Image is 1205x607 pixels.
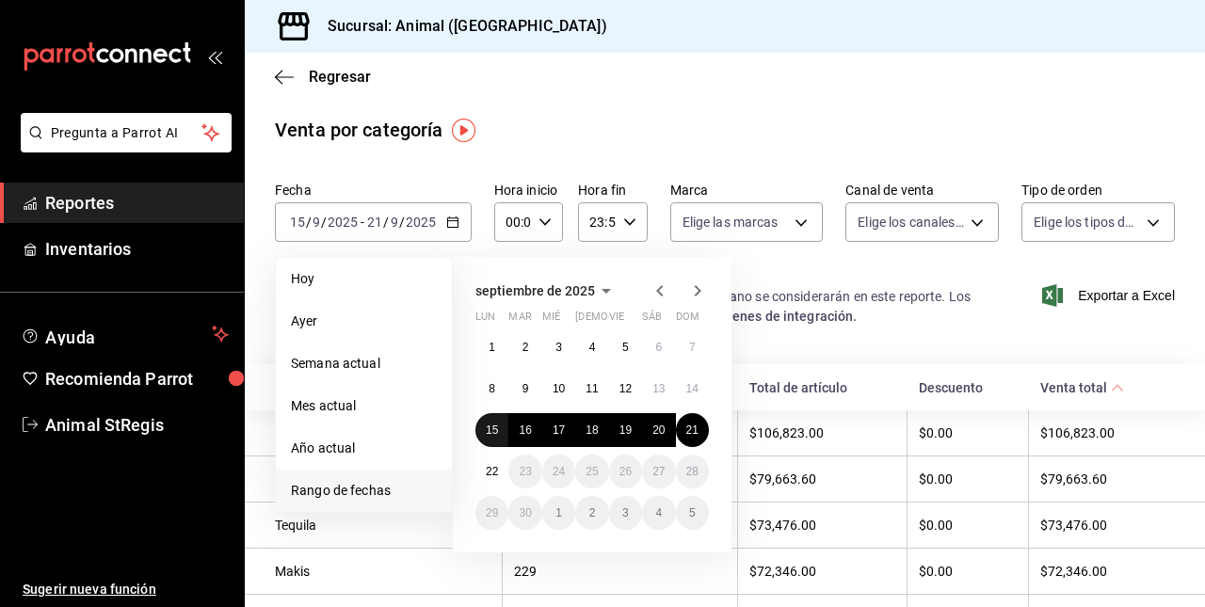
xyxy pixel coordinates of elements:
[21,113,232,152] button: Pregunta a Parrot AI
[609,311,624,330] abbr: viernes
[275,518,490,533] div: Tequila
[919,564,1017,579] div: $0.00
[486,465,498,478] abbr: 22 de septiembre de 2025
[642,496,675,530] button: 4 de octubre de 2025
[676,330,709,364] button: 7 de septiembre de 2025
[361,215,364,230] span: -
[519,506,531,519] abbr: 30 de septiembre de 2025
[619,423,632,437] abbr: 19 de septiembre de 2025
[555,341,562,354] abbr: 3 de septiembre de 2025
[589,341,596,354] abbr: 4 de septiembre de 2025
[689,341,696,354] abbr: 7 de septiembre de 2025
[686,465,699,478] abbr: 28 de septiembre de 2025
[13,136,232,156] a: Pregunta a Parrot AI
[45,323,204,345] span: Ayuda
[609,372,642,406] button: 12 de septiembre de 2025
[676,413,709,447] button: 21 de septiembre de 2025
[45,236,229,262] span: Inventarios
[542,311,560,330] abbr: miércoles
[575,496,608,530] button: 2 de octubre de 2025
[1021,184,1175,197] label: Tipo de orden
[1040,471,1175,487] div: $79,663.60
[542,413,575,447] button: 17 de septiembre de 2025
[291,311,437,331] span: Ayer
[676,455,709,488] button: 28 de septiembre de 2025
[275,68,371,86] button: Regresar
[23,580,229,599] span: Sugerir nueva función
[1040,564,1175,579] div: $72,346.00
[475,455,508,488] button: 22 de septiembre de 2025
[609,330,642,364] button: 5 de septiembre de 2025
[1040,380,1124,395] span: Venta total
[575,455,608,488] button: 25 de septiembre de 2025
[1034,213,1140,232] span: Elige los tipos de orden
[655,341,662,354] abbr: 6 de septiembre de 2025
[321,215,327,230] span: /
[1040,425,1175,440] div: $106,823.00
[486,423,498,437] abbr: 15 de septiembre de 2025
[652,423,665,437] abbr: 20 de septiembre de 2025
[676,372,709,406] button: 14 de septiembre de 2025
[475,496,508,530] button: 29 de septiembre de 2025
[686,423,699,437] abbr: 21 de septiembre de 2025
[489,382,495,395] abbr: 8 de septiembre de 2025
[578,184,647,197] label: Hora fin
[508,413,541,447] button: 16 de septiembre de 2025
[390,215,399,230] input: --
[749,518,895,533] div: $73,476.00
[519,423,531,437] abbr: 16 de septiembre de 2025
[45,366,229,391] span: Recomienda Parrot
[642,372,675,406] button: 13 de septiembre de 2025
[207,49,222,64] button: open_drawer_menu
[514,564,726,579] div: 229
[619,382,632,395] abbr: 12 de septiembre de 2025
[542,330,575,364] button: 3 de septiembre de 2025
[366,215,383,230] input: --
[676,496,709,530] button: 5 de octubre de 2025
[553,465,565,478] abbr: 24 de septiembre de 2025
[522,341,529,354] abbr: 2 de septiembre de 2025
[642,330,675,364] button: 6 de septiembre de 2025
[642,413,675,447] button: 20 de septiembre de 2025
[609,455,642,488] button: 26 de septiembre de 2025
[289,215,306,230] input: --
[1046,284,1175,307] button: Exportar a Excel
[519,465,531,478] abbr: 23 de septiembre de 2025
[475,283,595,298] span: septiembre de 2025
[452,119,475,142] img: Tooltip marker
[919,471,1017,487] div: $0.00
[575,372,608,406] button: 11 de septiembre de 2025
[45,412,229,438] span: Animal StRegis
[508,496,541,530] button: 30 de septiembre de 2025
[586,382,598,395] abbr: 11 de septiembre de 2025
[275,564,490,579] div: Makis
[291,354,437,374] span: Semana actual
[399,215,405,230] span: /
[689,506,696,519] abbr: 5 de octubre de 2025
[655,506,662,519] abbr: 4 de octubre de 2025
[508,372,541,406] button: 9 de septiembre de 2025
[1040,380,1107,395] div: Venta total
[291,481,437,501] span: Rango de fechas
[845,184,999,197] label: Canal de venta
[642,455,675,488] button: 27 de septiembre de 2025
[609,413,642,447] button: 19 de septiembre de 2025
[275,184,472,197] label: Fecha
[291,396,437,416] span: Mes actual
[542,372,575,406] button: 10 de septiembre de 2025
[652,382,665,395] abbr: 13 de septiembre de 2025
[475,330,508,364] button: 1 de septiembre de 2025
[749,380,896,395] div: Total de artículo
[575,413,608,447] button: 18 de septiembre de 2025
[475,372,508,406] button: 8 de septiembre de 2025
[383,215,389,230] span: /
[508,311,531,330] abbr: martes
[306,215,312,230] span: /
[858,213,964,232] span: Elige los canales de venta
[291,269,437,289] span: Hoy
[575,311,686,330] abbr: jueves
[1040,518,1175,533] div: $73,476.00
[45,190,229,216] span: Reportes
[642,311,662,330] abbr: sábado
